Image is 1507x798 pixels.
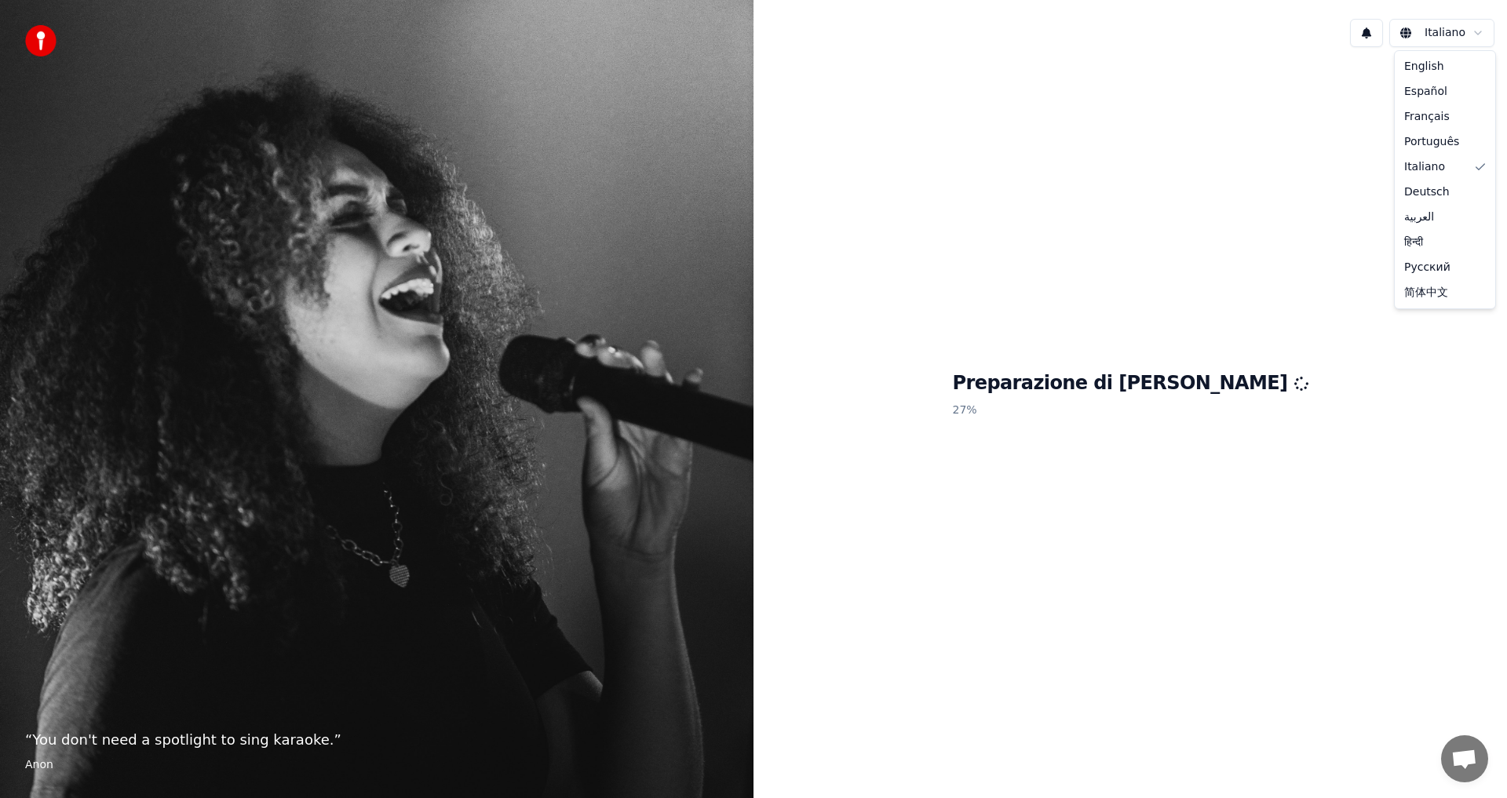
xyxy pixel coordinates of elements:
span: Français [1404,109,1450,125]
span: English [1404,59,1444,75]
span: Deutsch [1404,184,1450,200]
span: Русский [1404,260,1450,275]
span: العربية [1404,210,1434,225]
span: Italiano [1404,159,1445,175]
span: Português [1404,134,1459,150]
span: 简体中文 [1404,285,1448,301]
span: हिन्दी [1404,235,1423,250]
span: Español [1404,84,1447,100]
